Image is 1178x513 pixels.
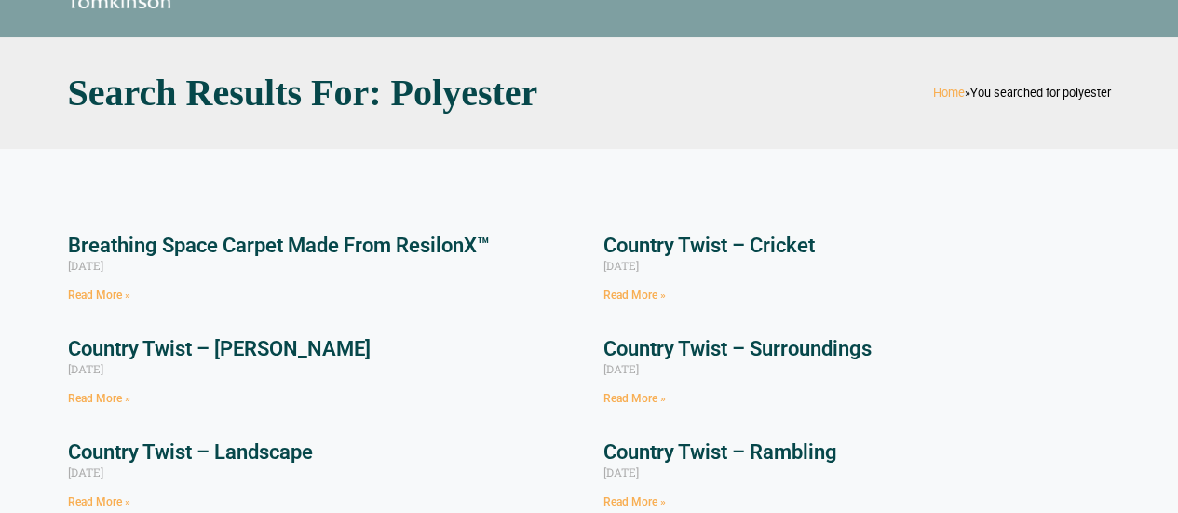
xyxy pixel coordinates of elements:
a: Read more about Country Twist – Cricket [603,289,666,302]
a: Home [933,86,965,100]
span: [DATE] [603,465,639,479]
a: Read more about Country Twist – Landscape [68,495,130,508]
a: Breathing Space Carpet Made From ResilonX™ [68,234,490,257]
span: [DATE] [68,258,103,273]
span: You searched for polyester [970,86,1111,100]
a: Country Twist – Surroundings [603,337,872,360]
a: Read more about Country Twist – Rambling [603,495,666,508]
h1: Search Results for: polyester [68,74,580,112]
a: Country Twist – [PERSON_NAME] [68,337,371,360]
span: [DATE] [68,465,103,479]
a: Country Twist – Landscape [68,440,313,464]
a: Read more about Country Twist – Surroundings [603,392,666,405]
a: Country Twist – Rambling [603,440,837,464]
span: [DATE] [603,258,639,273]
a: Read more about Country Twist – Bracken [68,392,130,405]
a: Country Twist – Cricket [603,234,815,257]
span: » [933,86,1111,100]
a: Read more about Breathing Space Carpet Made From ResilonX™ [68,289,130,302]
span: [DATE] [68,361,103,376]
span: [DATE] [603,361,639,376]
